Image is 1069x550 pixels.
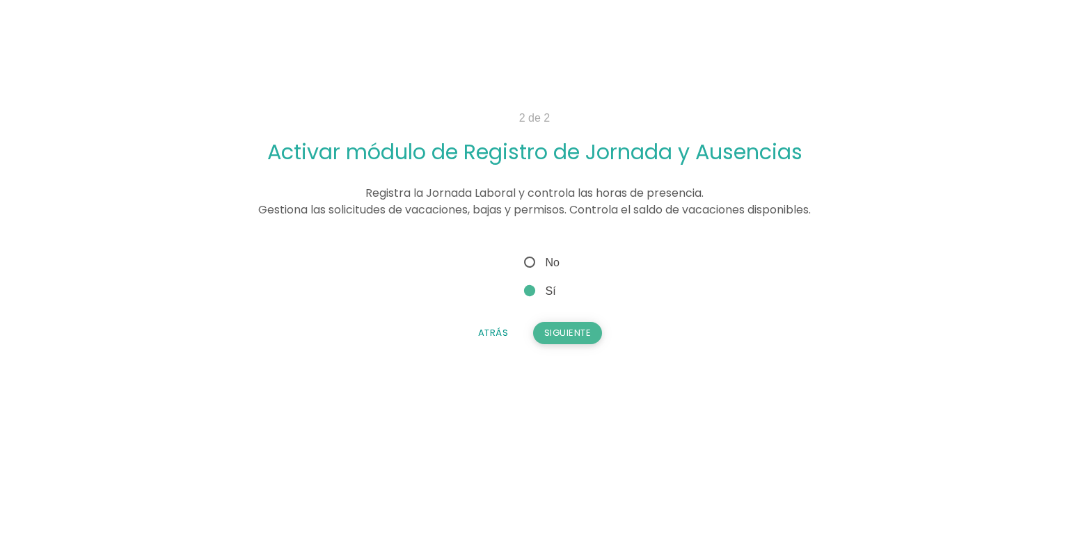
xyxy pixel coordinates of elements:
button: Atrás [467,322,520,344]
p: 2 de 2 [160,110,908,127]
span: Sí [521,282,556,300]
h2: Activar módulo de Registro de Jornada y Ausencias [160,140,908,163]
span: Registra la Jornada Laboral y controla las horas de presencia. Gestiona las solicitudes de vacaci... [258,185,811,218]
span: No [521,254,560,271]
button: Siguiente [533,322,603,344]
